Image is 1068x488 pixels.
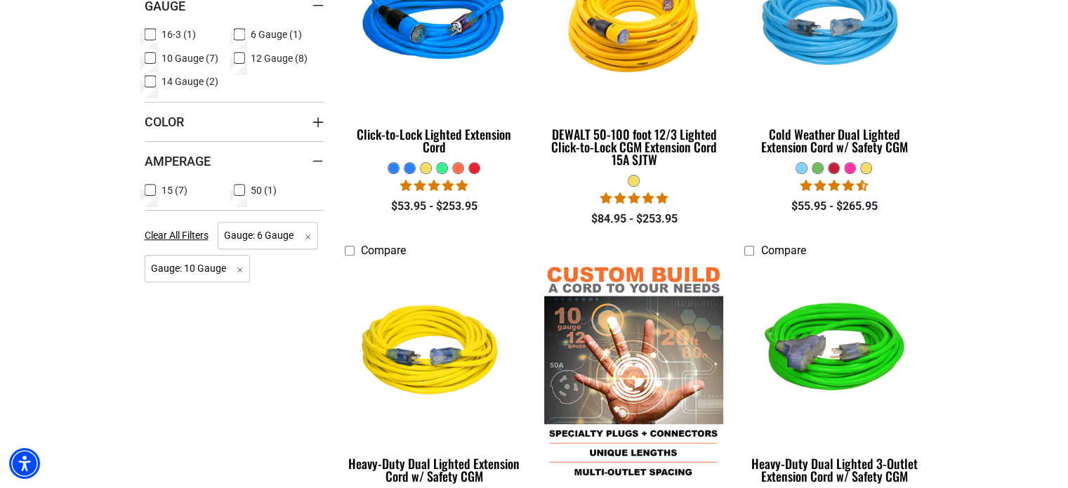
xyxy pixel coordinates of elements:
img: neon green [746,271,923,433]
div: Cold Weather Dual Lighted Extension Cord w/ Safety CGM [744,128,923,153]
span: Gauge: 10 Gauge [145,255,251,282]
div: Heavy-Duty Dual Lighted Extension Cord w/ Safety CGM [345,457,524,482]
img: yellow [345,271,522,433]
span: Gauge: 6 Gauge [218,222,318,249]
span: 10 Gauge (7) [161,53,218,63]
span: Color [145,114,184,130]
span: 16-3 (1) [161,29,196,39]
span: Compare [361,244,406,257]
span: Compare [760,244,805,257]
img: Custom Cord Team [544,265,723,482]
span: 50 (1) [251,185,277,195]
div: $84.95 - $253.95 [544,211,723,227]
div: $53.95 - $253.95 [345,198,524,215]
span: Amperage [145,153,211,169]
span: Clear All Filters [145,230,209,241]
div: Click-to-Lock Lighted Extension Cord [345,128,524,153]
a: Gauge: 10 Gauge [145,261,251,275]
span: 4.87 stars [400,179,468,192]
div: Heavy-Duty Dual Lighted 3-Outlet Extension Cord w/ Safety CGM [744,457,923,482]
span: 4.61 stars [800,179,868,192]
span: 4.84 stars [600,192,668,205]
div: DEWALT 50-100 foot 12/3 Lighted Click-to-Lock CGM Extension Cord 15A SJTW [544,128,723,166]
span: 6 Gauge (1) [251,29,302,39]
div: Accessibility Menu [9,448,40,479]
span: 15 (7) [161,185,187,195]
span: 14 Gauge (2) [161,77,218,86]
span: 12 Gauge (8) [251,53,308,63]
summary: Amperage [145,141,324,180]
summary: Color [145,102,324,141]
div: $55.95 - $265.95 [744,198,923,215]
a: Clear All Filters [145,228,214,243]
a: Gauge: 6 Gauge [218,228,318,242]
